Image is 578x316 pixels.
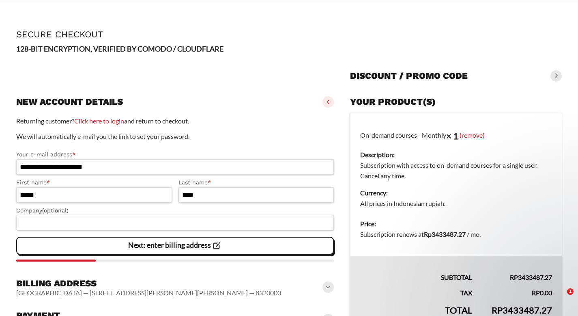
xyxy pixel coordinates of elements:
span: (optional) [42,207,69,214]
th: Tax [350,283,482,298]
p: We will automatically e-mail you the link to set your password. [16,131,334,142]
td: On-demand courses - Monthly [350,113,562,214]
a: Click here to login [74,117,124,125]
span: Subscription renews at . [360,230,481,238]
span: Rp [492,305,503,316]
label: Company [16,206,334,215]
label: Last name [178,178,334,187]
vaadin-horizontal-layout: [GEOGRAPHIC_DATA] — [STREET_ADDRESS][PERSON_NAME][PERSON_NAME] — 8320000 [16,289,281,297]
span: 1 [567,288,574,295]
dd: All prices in Indonesian rupiah. [360,198,552,209]
dt: Description: [360,149,552,160]
label: First name [16,178,172,187]
iframe: Intercom live chat [550,288,570,308]
p: Returning customer? and return to checkout. [16,116,334,126]
label: Your e-mail address [16,150,334,159]
h3: Billing address [16,278,281,289]
bdi: 0.00 [532,289,552,297]
strong: 128-BIT ENCRYPTION, VERIFIED BY COMODO / CLOUDFLARE [16,44,223,53]
vaadin-button: Next: enter billing address [16,237,334,255]
h3: New account details [16,96,123,108]
span: Rp [532,289,540,297]
dd: Subscription with access to on-demand courses for a single user. Cancel any time. [360,160,552,181]
iframe: Intercom notifications message [416,209,578,286]
h1: Secure Checkout [16,29,562,39]
strong: × 1 [446,130,458,141]
th: Subtotal [350,256,482,283]
h3: Discount / promo code [350,70,468,82]
dt: Currency: [360,188,552,198]
a: (remove) [460,131,485,139]
dt: Price: [360,219,552,229]
bdi: 3433487.27 [492,305,552,316]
